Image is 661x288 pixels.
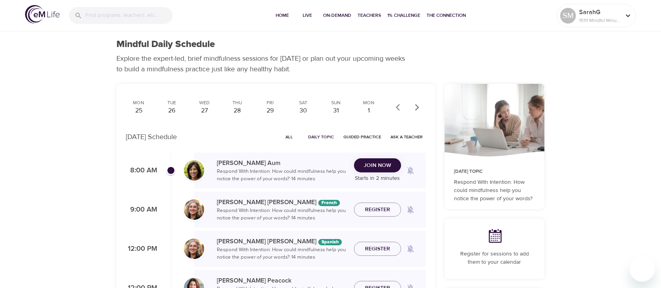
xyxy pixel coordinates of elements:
p: Explore the expert-led, brief mindfulness sessions for [DATE] or plan out your upcoming weeks to ... [116,53,410,74]
p: [DATE] Topic [454,168,535,175]
p: 12:00 PM [126,244,157,254]
span: Teachers [358,11,381,20]
img: Maria%20Alonso%20Martinez.png [184,199,204,220]
div: Mon [359,100,379,106]
div: 29 [261,106,280,115]
div: Thu [228,100,247,106]
button: Guided Practice [340,131,384,143]
button: Register [354,242,401,256]
div: Sat [293,100,313,106]
input: Find programs, teachers, etc... [85,7,173,24]
h1: Mindful Daily Schedule [116,39,215,50]
span: Guided Practice [343,133,381,141]
span: 1% Challenge [387,11,420,20]
span: Remind me when a class goes live every Monday at 9:00 AM [401,200,420,219]
div: Mon [129,100,149,106]
p: Register for sessions to add them to your calendar [454,250,535,266]
div: 28 [228,106,247,115]
p: [PERSON_NAME] Peacock [217,276,348,285]
span: Ask a Teacher [390,133,423,141]
p: Starts in 2 minutes [354,174,401,183]
p: [PERSON_NAME] Aum [217,158,348,168]
p: [PERSON_NAME] [PERSON_NAME] [217,237,348,246]
p: Respond With Intention: How could mindfulness help you notice the power of your words? · 14 minutes [217,207,348,222]
div: 25 [129,106,149,115]
span: Register [365,244,390,254]
p: Respond With Intention: How could mindfulness help you notice the power of your words? · 14 minutes [217,168,348,183]
span: Daily Topic [308,133,334,141]
div: 1 [359,106,379,115]
p: [PERSON_NAME] [PERSON_NAME] [217,197,348,207]
button: Join Now [354,158,401,173]
span: Register [365,205,390,215]
p: 9:00 AM [126,205,157,215]
div: 31 [326,106,346,115]
img: logo [25,5,60,24]
div: 30 [293,106,313,115]
img: Alisha%20Aum%208-9-21.jpg [184,160,204,181]
p: [DATE] Schedule [126,132,177,142]
span: All [280,133,299,141]
p: 15111 Mindful Minutes [579,17,621,24]
p: Respond With Intention: How could mindfulness help you notice the power of your words? · 14 minutes [217,246,348,261]
span: The Connection [427,11,466,20]
button: Daily Topic [305,131,337,143]
button: Register [354,203,401,217]
span: Remind me when a class goes live every Monday at 12:00 PM [401,239,420,258]
div: Tue [162,100,182,106]
div: The episodes in this programs will be in Spanish [318,239,342,245]
button: All [277,131,302,143]
div: The episodes in this programs will be in French [318,200,340,206]
p: SarahG [579,7,621,17]
div: Fri [261,100,280,106]
span: Live [298,11,317,20]
span: Home [273,11,292,20]
img: Maria%20Alonso%20Martinez.png [184,239,204,259]
span: Join Now [364,161,391,170]
div: 26 [162,106,182,115]
button: Ask a Teacher [387,131,426,143]
p: 8:00 AM [126,165,157,176]
p: Respond With Intention: How could mindfulness help you notice the power of your words? [454,178,535,203]
div: 27 [195,106,214,115]
div: SM [560,8,576,24]
iframe: Button to launch messaging window [630,257,655,282]
div: Sun [326,100,346,106]
span: On-Demand [323,11,351,20]
div: Wed [195,100,214,106]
